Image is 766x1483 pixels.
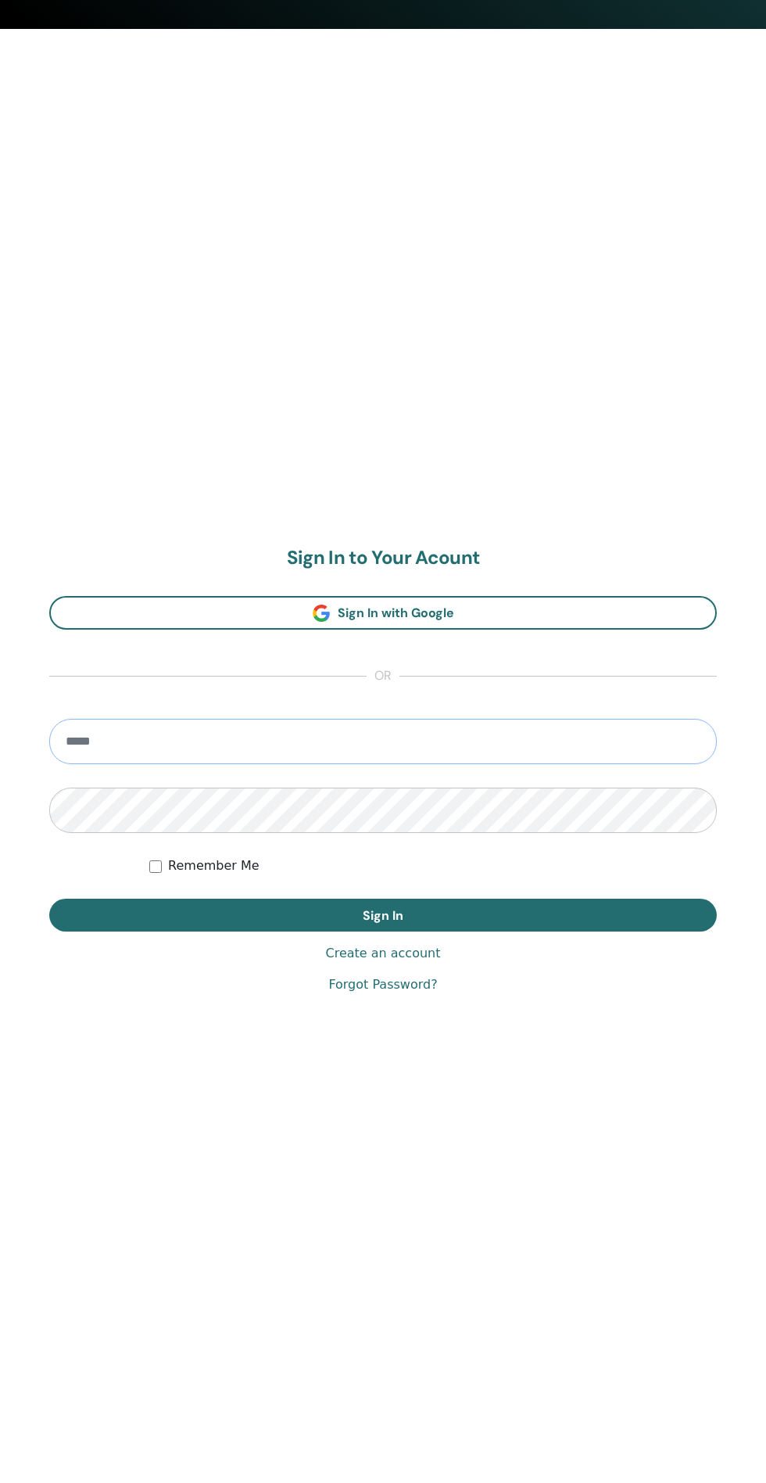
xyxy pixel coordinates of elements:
span: Sign In with Google [338,605,454,621]
a: Sign In with Google [49,596,717,630]
button: Sign In [49,899,717,932]
h2: Sign In to Your Acount [49,547,717,569]
a: Create an account [325,944,440,963]
span: or [367,667,399,686]
div: Keep me authenticated indefinitely or until I manually logout [149,856,717,875]
a: Forgot Password? [328,975,437,994]
span: Sign In [363,907,403,924]
label: Remember Me [168,856,260,875]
